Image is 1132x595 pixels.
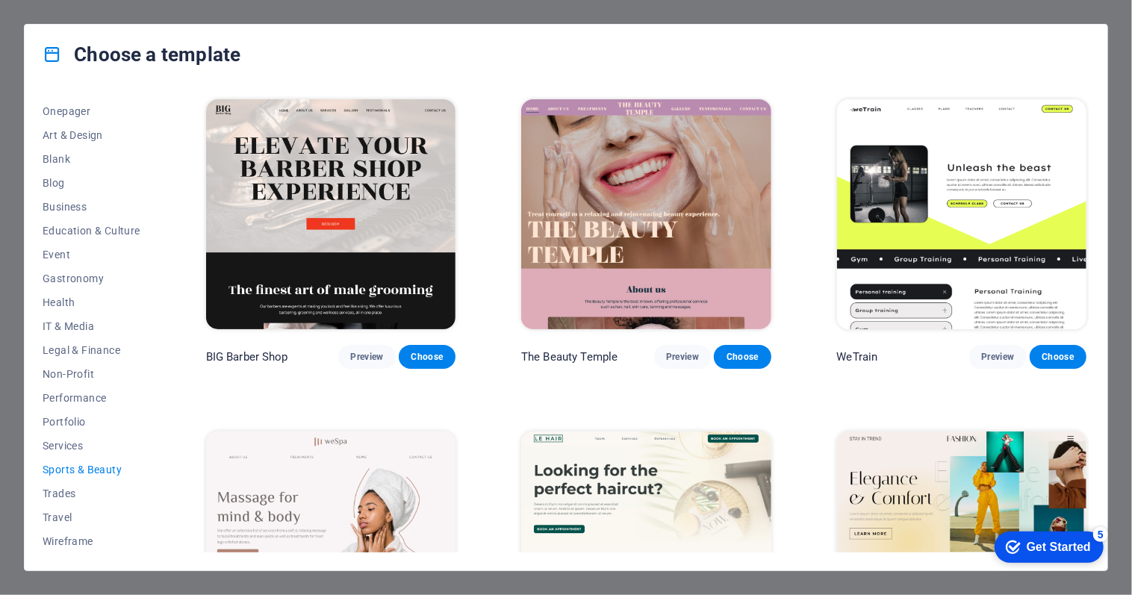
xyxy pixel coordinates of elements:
p: BIG Barber Shop [206,349,288,364]
span: Business [43,201,140,213]
span: Preview [666,351,699,363]
button: Business [43,195,140,219]
button: Blank [43,147,140,171]
span: Preview [981,351,1014,363]
button: Services [43,434,140,458]
button: Event [43,243,140,267]
span: Education & Culture [43,225,140,237]
span: Services [43,440,140,452]
span: Trades [43,487,140,499]
button: IT & Media [43,314,140,338]
p: The Beauty Temple [521,349,618,364]
button: Portfolio [43,410,140,434]
span: Gastronomy [43,272,140,284]
p: WeTrain [837,349,878,364]
span: Art & Design [43,129,140,141]
button: Wireframe [43,529,140,553]
span: Preview [350,351,383,363]
h4: Choose a template [43,43,240,66]
div: Get Started [44,16,108,30]
span: Sports & Beauty [43,464,140,476]
span: Health [43,296,140,308]
span: Choose [411,351,444,363]
button: Travel [43,505,140,529]
button: Preview [969,345,1026,369]
button: Performance [43,386,140,410]
div: 5 [111,3,125,18]
span: Choose [1042,351,1075,363]
span: Wireframe [43,535,140,547]
span: Portfolio [43,416,140,428]
button: Onepager [43,99,140,123]
button: Blog [43,171,140,195]
img: BIG Barber Shop [206,99,455,329]
span: Blog [43,177,140,189]
button: Preview [654,345,711,369]
button: Health [43,290,140,314]
button: Choose [399,345,455,369]
button: Art & Design [43,123,140,147]
button: Trades [43,482,140,505]
button: Choose [714,345,771,369]
button: Sports & Beauty [43,458,140,482]
img: WeTrain [837,99,1086,329]
img: The Beauty Temple [521,99,771,329]
button: Preview [338,345,395,369]
span: Blank [43,153,140,165]
button: Legal & Finance [43,338,140,362]
span: Performance [43,392,140,404]
span: Legal & Finance [43,344,140,356]
span: Travel [43,511,140,523]
span: Non-Profit [43,368,140,380]
button: Gastronomy [43,267,140,290]
div: Get Started 5 items remaining, 0% complete [12,7,121,39]
span: Event [43,249,140,261]
button: Education & Culture [43,219,140,243]
span: Onepager [43,105,140,117]
button: Non-Profit [43,362,140,386]
span: IT & Media [43,320,140,332]
span: Choose [726,351,759,363]
button: Choose [1030,345,1086,369]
